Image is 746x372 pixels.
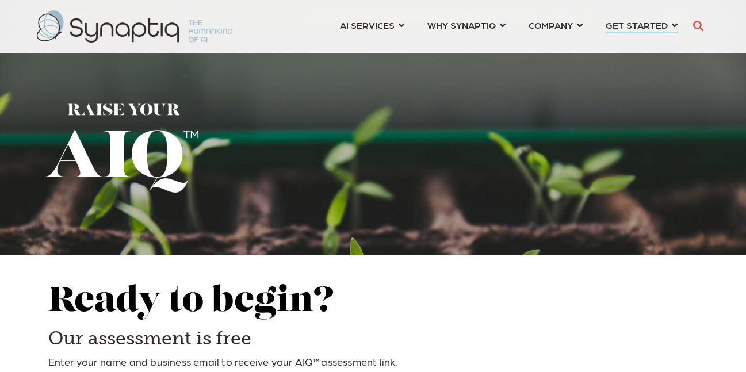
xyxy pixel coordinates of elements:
[37,10,232,43] img: synaptiq logo-2
[606,14,678,36] a: GET STARTED
[529,14,583,36] a: COMPANY
[328,6,689,47] nav: menu
[340,14,404,36] a: AI SERVICES
[427,17,496,33] span: WHY SYNAPTIQ
[48,283,698,321] h2: Ready to begin?
[606,17,668,33] span: GET STARTED
[427,14,506,36] a: WHY SYNAPTIQ
[45,103,198,193] img: Raise Your AIQ™
[529,17,573,33] span: COMPANY
[48,355,698,368] p: Enter your name and business email to receive your AIQ™assessment link.
[48,327,698,351] h3: Our assessment is free
[340,17,395,33] span: AI SERVICES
